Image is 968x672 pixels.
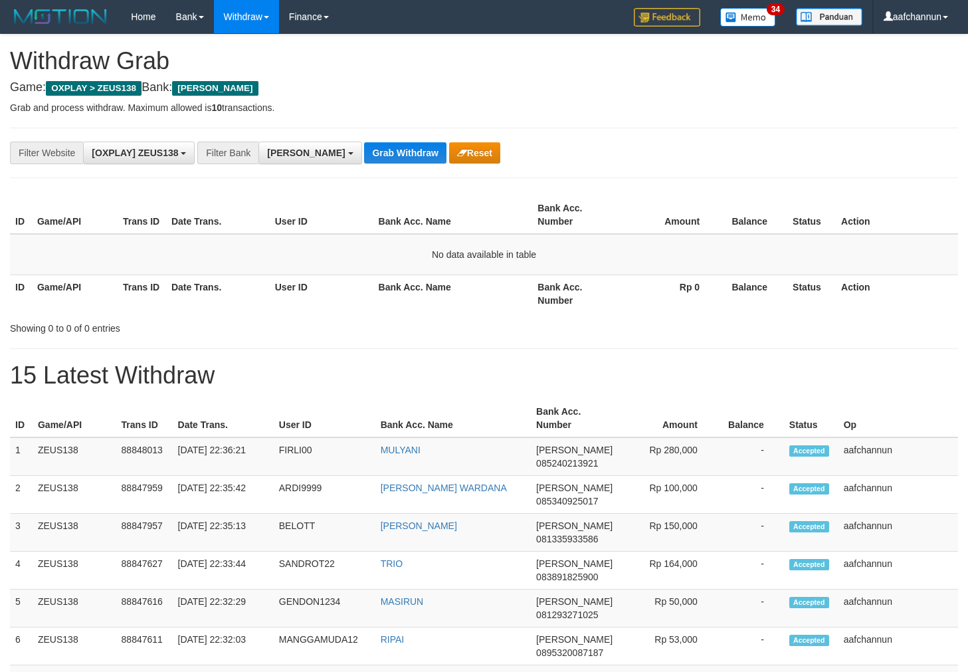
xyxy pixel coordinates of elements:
[274,514,375,552] td: BELOTT
[720,8,776,27] img: Button%20Memo.svg
[536,596,613,607] span: [PERSON_NAME]
[720,196,787,234] th: Balance
[618,437,718,476] td: Rp 280,000
[116,476,173,514] td: 88847959
[536,634,613,645] span: [PERSON_NAME]
[10,7,111,27] img: MOTION_logo.png
[381,596,424,607] a: MASIRUN
[718,476,784,514] td: -
[10,552,33,590] td: 4
[10,234,958,275] td: No data available in table
[836,275,958,312] th: Action
[10,196,32,234] th: ID
[838,514,958,552] td: aafchannun
[536,483,613,493] span: [PERSON_NAME]
[10,590,33,627] td: 5
[375,399,531,437] th: Bank Acc. Name
[618,627,718,665] td: Rp 53,000
[536,558,613,569] span: [PERSON_NAME]
[838,399,958,437] th: Op
[536,572,598,582] span: Copy 083891825900 to clipboard
[173,627,274,665] td: [DATE] 22:32:03
[536,458,598,469] span: Copy 085240213921 to clipboard
[789,445,829,457] span: Accepted
[718,590,784,627] td: -
[274,437,375,476] td: FIRLI00
[33,590,116,627] td: ZEUS138
[618,196,720,234] th: Amount
[33,627,116,665] td: ZEUS138
[10,81,958,94] h4: Game: Bank:
[789,483,829,495] span: Accepted
[116,437,173,476] td: 88848013
[718,437,784,476] td: -
[720,275,787,312] th: Balance
[46,81,142,96] span: OXPLAY > ZEUS138
[532,196,618,234] th: Bank Acc. Number
[838,437,958,476] td: aafchannun
[10,362,958,389] h1: 15 Latest Withdraw
[33,437,116,476] td: ZEUS138
[618,476,718,514] td: Rp 100,000
[838,590,958,627] td: aafchannun
[116,514,173,552] td: 88847957
[838,552,958,590] td: aafchannun
[211,102,222,113] strong: 10
[197,142,258,164] div: Filter Bank
[10,514,33,552] td: 3
[789,559,829,570] span: Accepted
[789,521,829,532] span: Accepted
[787,275,836,312] th: Status
[618,399,718,437] th: Amount
[267,148,345,158] span: [PERSON_NAME]
[116,590,173,627] td: 88847616
[32,275,118,312] th: Game/API
[381,520,457,531] a: [PERSON_NAME]
[787,196,836,234] th: Status
[364,142,446,164] button: Grab Withdraw
[32,196,118,234] th: Game/API
[373,196,533,234] th: Bank Acc. Name
[381,558,403,569] a: TRIO
[536,496,598,506] span: Copy 085340925017 to clipboard
[270,275,373,312] th: User ID
[33,514,116,552] td: ZEUS138
[173,437,274,476] td: [DATE] 22:36:21
[796,8,862,26] img: panduan.png
[767,3,785,15] span: 34
[718,552,784,590] td: -
[789,635,829,646] span: Accepted
[718,514,784,552] td: -
[173,476,274,514] td: [DATE] 22:35:42
[449,142,500,164] button: Reset
[118,196,166,234] th: Trans ID
[373,275,533,312] th: Bank Acc. Name
[10,48,958,74] h1: Withdraw Grab
[166,196,270,234] th: Date Trans.
[173,552,274,590] td: [DATE] 22:33:44
[784,399,838,437] th: Status
[838,476,958,514] td: aafchannun
[166,275,270,312] th: Date Trans.
[536,520,613,531] span: [PERSON_NAME]
[274,476,375,514] td: ARDI9999
[536,445,613,455] span: [PERSON_NAME]
[258,142,361,164] button: [PERSON_NAME]
[274,590,375,627] td: GENDON1234
[381,634,405,645] a: RIPAI
[173,514,274,552] td: [DATE] 22:35:13
[92,148,178,158] span: [OXPLAY] ZEUS138
[116,627,173,665] td: 88847611
[274,552,375,590] td: SANDROT22
[10,275,32,312] th: ID
[532,275,618,312] th: Bank Acc. Number
[118,275,166,312] th: Trans ID
[381,445,421,455] a: MULYANI
[33,476,116,514] td: ZEUS138
[116,552,173,590] td: 88847627
[173,399,274,437] th: Date Trans.
[618,514,718,552] td: Rp 150,000
[33,552,116,590] td: ZEUS138
[718,627,784,665] td: -
[618,590,718,627] td: Rp 50,000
